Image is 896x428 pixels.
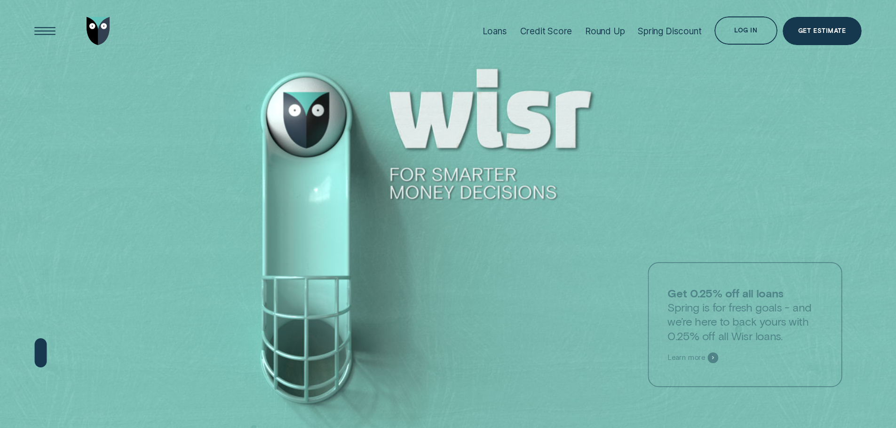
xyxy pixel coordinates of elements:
[668,353,706,362] span: Learn more
[483,26,507,37] div: Loans
[648,262,842,387] a: Get 0.25% off all loansSpring is for fresh goals - and we’re here to back yours with 0.25% off al...
[31,17,59,45] button: Open Menu
[638,26,701,37] div: Spring Discount
[585,26,625,37] div: Round Up
[87,17,110,45] img: Wisr
[783,17,862,45] a: Get Estimate
[714,16,777,45] button: Log in
[520,26,572,37] div: Credit Score
[668,286,784,300] strong: Get 0.25% off all loans
[668,286,823,343] p: Spring is for fresh goals - and we’re here to back yours with 0.25% off all Wisr loans.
